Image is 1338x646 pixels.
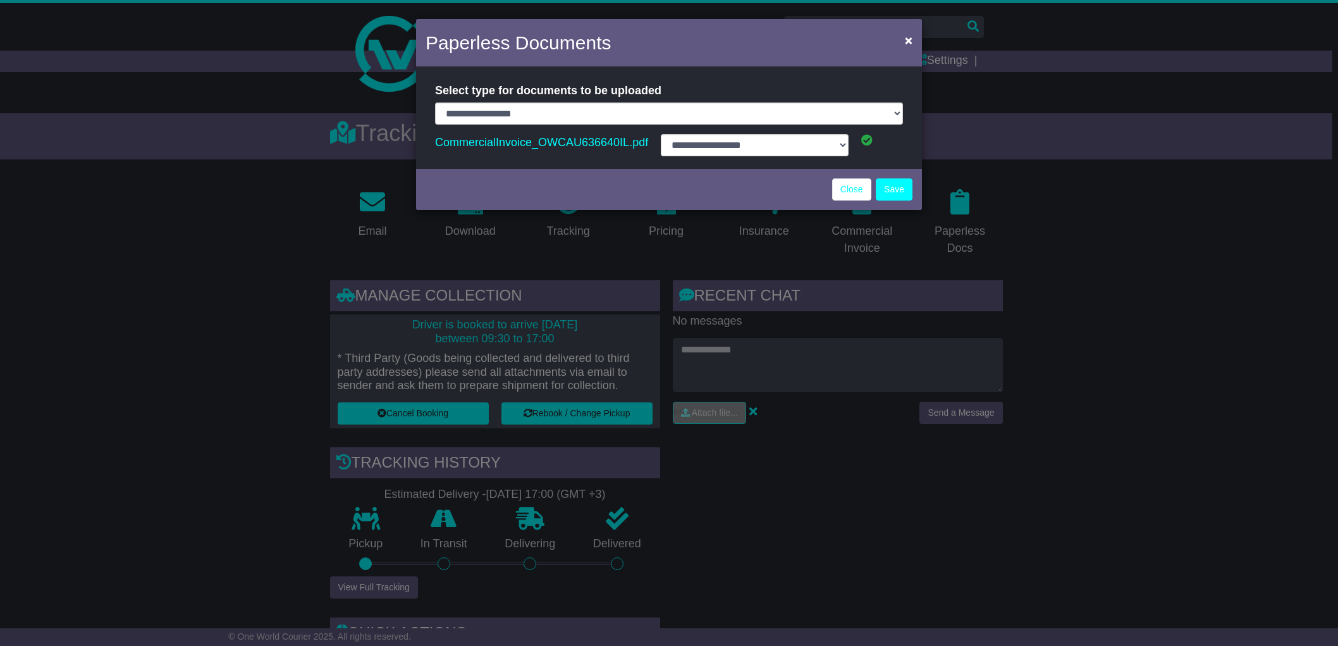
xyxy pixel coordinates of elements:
label: Select type for documents to be uploaded [435,79,661,102]
a: CommercialInvoice_OWCAU636640IL.pdf [435,133,648,152]
h4: Paperless Documents [426,28,611,57]
button: Close [899,27,919,53]
button: Save [876,178,912,201]
span: × [905,33,912,47]
a: Close [832,178,871,201]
